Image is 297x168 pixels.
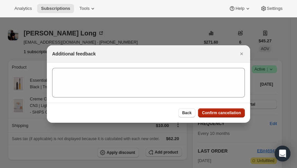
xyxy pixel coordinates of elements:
span: Back [182,110,192,115]
button: Analytics [10,4,36,13]
button: Settings [256,4,287,13]
span: Settings [267,6,283,11]
span: Subscriptions [41,6,70,11]
button: Back [178,108,196,117]
button: Confirm cancellation [198,108,245,117]
span: Tools [79,6,89,11]
button: Subscriptions [37,4,74,13]
span: Confirm cancellation [202,110,241,115]
span: Help [235,6,244,11]
button: Help [225,4,255,13]
div: Open Intercom Messenger [275,146,290,161]
button: Close [237,49,246,58]
span: Analytics [14,6,32,11]
button: Tools [75,4,100,13]
h2: Additional feedback [52,51,96,57]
